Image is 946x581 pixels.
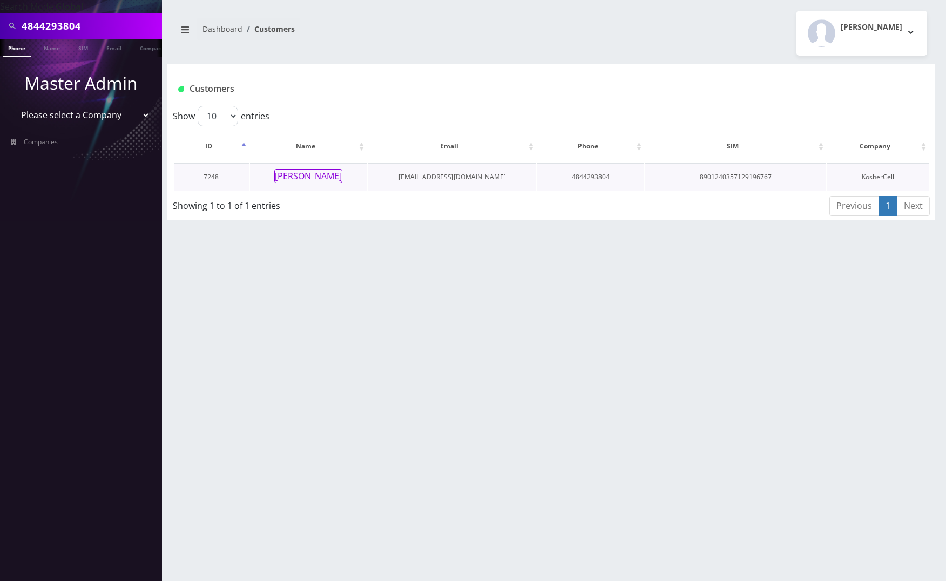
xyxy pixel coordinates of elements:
[796,11,927,56] button: [PERSON_NAME]
[202,24,242,34] a: Dashboard
[827,163,929,191] td: KosherCell
[101,39,127,56] a: Email
[274,169,342,183] button: [PERSON_NAME]
[537,163,644,191] td: 4844293804
[38,39,65,56] a: Name
[841,23,902,32] h2: [PERSON_NAME]
[73,39,93,56] a: SIM
[645,163,826,191] td: 8901240357129196767
[198,106,238,126] select: Showentries
[134,39,171,56] a: Company
[368,163,536,191] td: [EMAIL_ADDRESS][DOMAIN_NAME]
[56,1,84,12] strong: Global
[22,16,159,36] input: Search All Companies
[173,195,480,212] div: Showing 1 to 1 of 1 entries
[829,196,879,216] a: Previous
[827,131,929,162] th: Company: activate to sort column ascending
[174,131,249,162] th: ID: activate to sort column descending
[24,137,58,146] span: Companies
[368,131,536,162] th: Email: activate to sort column ascending
[250,131,367,162] th: Name: activate to sort column ascending
[537,131,644,162] th: Phone: activate to sort column ascending
[879,196,897,216] a: 1
[897,196,930,216] a: Next
[173,106,269,126] label: Show entries
[178,84,798,94] h1: Customers
[242,23,295,35] li: Customers
[645,131,826,162] th: SIM: activate to sort column ascending
[174,163,249,191] td: 7248
[175,18,543,49] nav: breadcrumb
[3,39,31,57] a: Phone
